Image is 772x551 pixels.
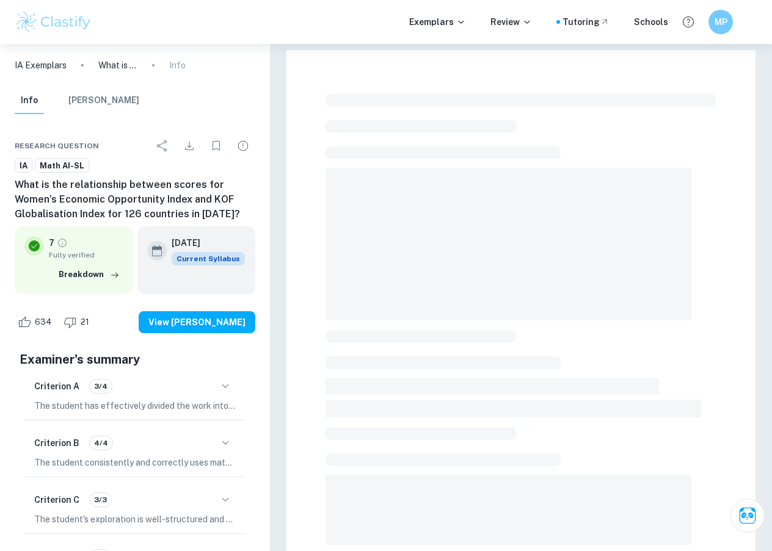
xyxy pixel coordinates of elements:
span: 3/4 [90,381,112,392]
h6: What is the relationship between scores for Women’s Economic Opportunity Index and KOF Globalisat... [15,178,255,221]
span: Current Syllabus [172,252,245,265]
div: Dislike [60,312,96,332]
div: Share [150,134,175,158]
span: 634 [28,316,58,328]
button: [PERSON_NAME] [68,87,139,114]
img: Clastify logo [15,10,92,34]
h5: Examiner's summary [20,350,250,369]
button: MP [708,10,733,34]
div: Report issue [231,134,255,158]
button: View [PERSON_NAME] [139,311,255,333]
p: Exemplars [409,15,466,29]
button: Help and Feedback [678,12,699,32]
p: What is the relationship between scores for Women’s Economic Opportunity Index and KOF Globalisat... [98,59,137,72]
p: The student has effectively divided the work into sections and further subdivided the body to ind... [34,399,236,412]
a: IA Exemplars [15,59,67,72]
p: The student consistently and correctly uses mathematical notation, symbols, and terminology. Key ... [34,456,236,469]
div: Bookmark [204,134,228,158]
p: Info [169,59,186,72]
span: 21 [74,316,96,328]
a: Schools [634,15,668,29]
button: Ask Clai [730,499,765,533]
a: Grade fully verified [57,237,68,248]
a: Tutoring [563,15,610,29]
h6: Criterion B [34,436,79,450]
h6: Criterion A [34,380,79,393]
a: Math AI-SL [35,158,89,173]
h6: [DATE] [172,236,235,250]
div: Like [15,312,58,332]
a: IA [15,158,32,173]
span: Fully verified [49,250,123,261]
button: Info [15,87,44,114]
button: Breakdown [56,265,123,284]
h6: MP [714,15,728,29]
span: 4/4 [90,438,112,448]
div: This exemplar is based on the current syllabus. Feel free to refer to it for inspiration/ideas wh... [172,252,245,265]
p: Review [490,15,532,29]
p: 7 [49,236,54,250]
h6: Criterion C [34,493,79,506]
div: Download [177,134,202,158]
span: Research question [15,140,99,151]
span: IA [15,160,32,172]
span: 3/3 [90,494,111,505]
p: The student's exploration is well-structured and demonstrates their ability to analyze the topic ... [34,513,236,526]
span: Math AI-SL [35,160,89,172]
